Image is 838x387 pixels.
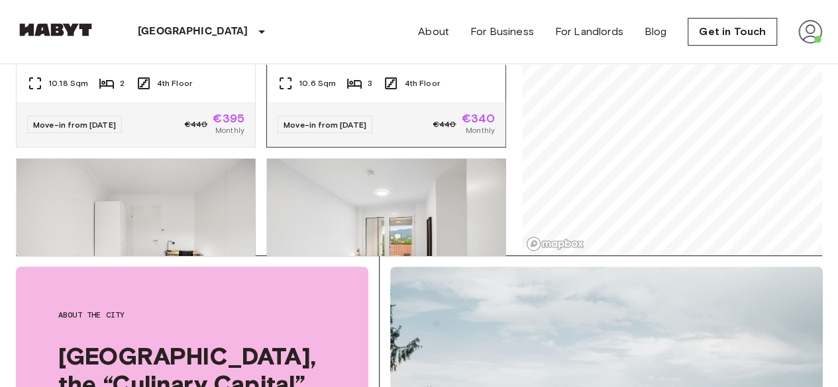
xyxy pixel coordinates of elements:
span: 4th Floor [404,77,439,89]
span: €440 [433,118,456,130]
a: About [418,24,449,40]
span: Move-in from [DATE] [284,120,366,130]
a: Blog [645,24,667,40]
img: avatar [798,20,822,44]
span: 4th Floor [157,77,192,89]
span: €440 [185,118,208,130]
span: Monthly [466,124,495,136]
span: €340 [461,112,495,124]
img: Marketing picture of unit AT-21-001-001-01 [267,159,505,318]
a: Get in Touch [688,18,777,46]
span: €395 [213,112,244,124]
span: Monthly [215,124,244,136]
p: [GEOGRAPHIC_DATA] [138,24,248,40]
span: 10.18 Sqm [48,77,88,89]
span: Move-in from [DATE] [33,120,116,130]
span: 2 [120,77,125,89]
span: 3 [368,77,372,89]
span: 10.6 Sqm [299,77,336,89]
span: About the city [58,309,326,321]
img: Habyt [16,23,95,36]
a: For Landlords [555,24,623,40]
img: Marketing picture of unit AT-21-001-067-02 [17,159,255,318]
a: Mapbox logo [526,236,584,251]
a: For Business [470,24,534,40]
